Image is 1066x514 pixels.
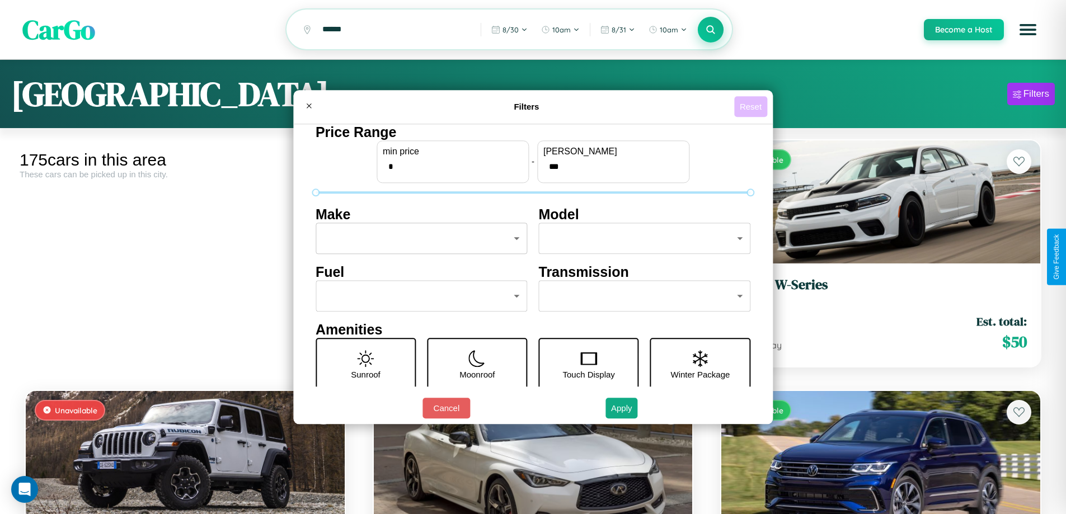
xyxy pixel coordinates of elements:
[735,277,1027,293] h3: Dodge W-Series
[11,71,329,117] h1: [GEOGRAPHIC_DATA]
[55,405,97,415] span: Unavailable
[924,19,1004,40] button: Become a Host
[11,476,38,503] div: Open Intercom Messenger
[539,206,751,223] h4: Model
[1002,331,1027,353] span: $ 50
[660,25,678,34] span: 10am
[316,206,528,223] h4: Make
[643,21,693,39] button: 10am
[459,367,495,382] p: Moonroof
[612,25,626,34] span: 8 / 31
[422,398,470,418] button: Cancel
[20,169,351,179] div: These cars can be picked up in this city.
[735,277,1027,304] a: Dodge W-Series2014
[22,11,95,48] span: CarGo
[503,25,519,34] span: 8 / 30
[20,150,351,169] div: 175 cars in this area
[316,264,528,280] h4: Fuel
[595,21,641,39] button: 8/31
[1007,83,1055,105] button: Filters
[532,154,534,169] p: -
[543,147,683,157] label: [PERSON_NAME]
[383,147,523,157] label: min price
[976,313,1027,329] span: Est. total:
[486,21,533,39] button: 8/30
[351,367,381,382] p: Sunroof
[552,25,571,34] span: 10am
[1023,88,1049,100] div: Filters
[316,124,750,140] h4: Price Range
[671,367,730,382] p: Winter Package
[1053,234,1060,280] div: Give Feedback
[316,322,750,338] h4: Amenities
[605,398,638,418] button: Apply
[562,367,614,382] p: Touch Display
[1012,14,1044,45] button: Open menu
[536,21,585,39] button: 10am
[539,264,751,280] h4: Transmission
[734,96,767,117] button: Reset
[319,102,734,111] h4: Filters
